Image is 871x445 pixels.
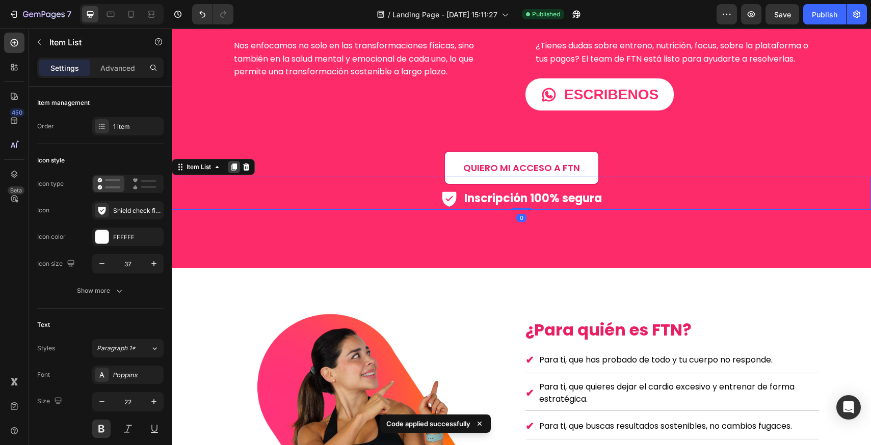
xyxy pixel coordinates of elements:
[113,206,161,215] div: Shield check filled
[354,390,362,405] span: ✔
[100,63,135,73] p: Advanced
[37,206,49,215] div: Icon
[766,4,799,24] button: Save
[4,4,76,24] button: 7
[37,395,64,408] div: Size
[803,4,846,24] button: Publish
[92,339,164,357] button: Paragraph 1*
[113,122,161,131] div: 1 item
[37,282,164,300] button: Show more
[37,122,54,131] div: Order
[392,58,487,74] strong: ESCRIBENOS
[172,29,871,445] iframe: Design area
[37,257,77,271] div: Icon size
[113,371,161,380] div: Poppins
[37,344,55,353] div: Styles
[392,9,497,20] span: Landing Page - [DATE] 15:11:27
[49,36,136,48] p: Item List
[77,286,124,296] div: Show more
[37,179,64,188] div: Icon type
[37,320,50,329] div: Text
[812,9,837,20] div: Publish
[367,392,620,404] p: Para ti, que buscas resultados sostenibles, no cambios fugaces.
[37,370,50,379] div: Font
[367,325,601,338] p: Para ti, que has probado de todo y tu cuerpo no responde.
[367,352,647,377] p: Para ti, que quieres dejar el cardio excesivo y entrenar de forma estratégica.
[67,8,71,20] p: 7
[13,134,41,143] div: Item List
[836,395,861,420] div: Open Intercom Messenger
[532,10,560,19] span: Published
[354,50,502,82] a: ESCRIBENOS
[386,419,470,429] p: Code applied successfully
[37,98,90,107] div: Item management
[192,4,233,24] div: Undo/Redo
[774,10,791,19] span: Save
[113,233,161,242] div: FFFFFF
[388,9,390,20] span: /
[354,289,647,314] h1: ¿Para quién es FTN?
[97,344,136,353] span: Paragraph 1*
[37,156,65,165] div: Icon style
[272,122,428,156] a: QUIERO MI ACCESO A FTN
[345,185,355,193] div: 0
[10,108,24,117] div: 450
[37,232,66,241] div: Icon color
[293,160,430,180] p: Inscripción 100% segura
[354,357,362,372] span: ✔
[50,63,79,73] p: Settings
[8,186,24,194] div: Beta
[354,324,362,339] span: ✔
